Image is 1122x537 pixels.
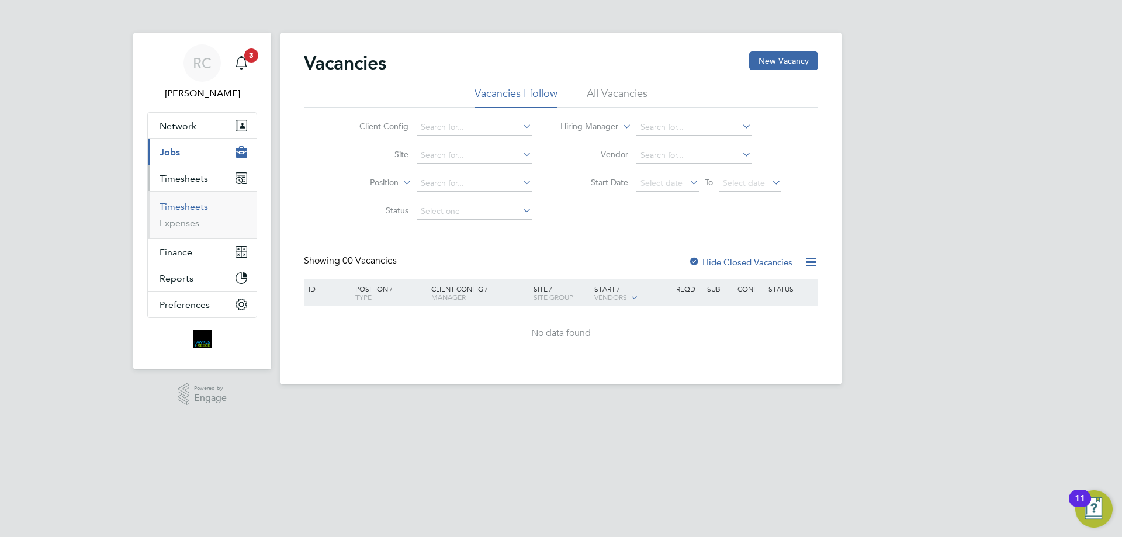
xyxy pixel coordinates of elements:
span: Type [355,292,372,302]
h2: Vacancies [304,51,386,75]
div: Status [766,279,816,299]
label: Status [341,205,408,216]
div: ID [306,279,347,299]
label: Hiring Manager [551,121,618,133]
div: Client Config / [428,279,531,307]
button: Open Resource Center, 11 new notifications [1075,490,1113,528]
div: Showing [304,255,399,267]
span: Roselyn Coelho [147,86,257,101]
span: Network [160,120,196,131]
span: Timesheets [160,173,208,184]
button: Reports [148,265,257,291]
span: Reports [160,273,193,284]
div: Conf [735,279,765,299]
nav: Main navigation [133,33,271,369]
input: Search for... [636,147,752,164]
span: 3 [244,48,258,63]
span: Select date [723,178,765,188]
a: Go to home page [147,330,257,348]
div: Sub [704,279,735,299]
label: Position [331,177,399,189]
span: Finance [160,247,192,258]
button: Jobs [148,139,257,165]
div: Timesheets [148,191,257,238]
input: Select one [417,203,532,220]
label: Client Config [341,121,408,131]
span: Engage [194,393,227,403]
span: 00 Vacancies [342,255,397,266]
span: Preferences [160,299,210,310]
button: Timesheets [148,165,257,191]
a: Powered byEngage [178,383,227,406]
a: RC[PERSON_NAME] [147,44,257,101]
label: Start Date [561,177,628,188]
span: Jobs [160,147,180,158]
input: Search for... [417,175,532,192]
div: Site / [531,279,592,307]
button: Preferences [148,292,257,317]
span: Powered by [194,383,227,393]
span: To [701,175,716,190]
button: Network [148,113,257,138]
a: 3 [230,44,253,82]
input: Search for... [417,147,532,164]
li: Vacancies I follow [475,86,557,108]
input: Search for... [417,119,532,136]
span: Site Group [534,292,573,302]
a: Timesheets [160,201,208,212]
span: RC [193,56,212,71]
span: Select date [640,178,683,188]
div: 11 [1075,498,1085,514]
span: Manager [431,292,466,302]
div: Position / [347,279,428,307]
label: Site [341,149,408,160]
label: Vendor [561,149,628,160]
img: bromak-logo-retina.png [193,330,212,348]
label: Hide Closed Vacancies [688,257,792,268]
input: Search for... [636,119,752,136]
button: Finance [148,239,257,265]
div: No data found [306,327,816,339]
button: New Vacancy [749,51,818,70]
a: Expenses [160,217,199,228]
span: Vendors [594,292,627,302]
li: All Vacancies [587,86,647,108]
div: Start / [591,279,673,308]
div: Reqd [673,279,704,299]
